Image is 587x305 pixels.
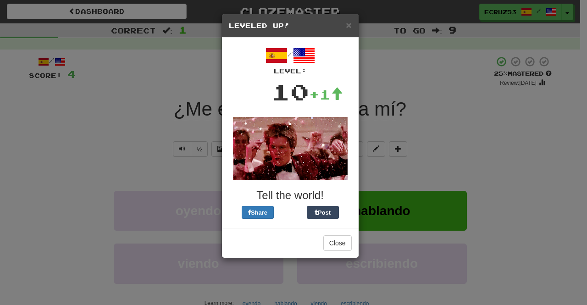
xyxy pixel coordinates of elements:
div: +1 [309,85,343,104]
h3: Tell the world! [229,189,352,201]
iframe: X Post Button [274,206,307,219]
div: 10 [271,76,309,108]
button: Share [242,206,274,219]
h5: Leveled Up! [229,21,352,30]
div: / [229,44,352,76]
button: Close [323,235,352,251]
button: Close [346,20,351,30]
span: × [346,20,351,30]
div: Level: [229,67,352,76]
img: kevin-bacon-45c228efc3db0f333faed3a78f19b6d7c867765aaadacaa7c55ae667c030a76f.gif [233,117,348,180]
button: Post [307,206,339,219]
